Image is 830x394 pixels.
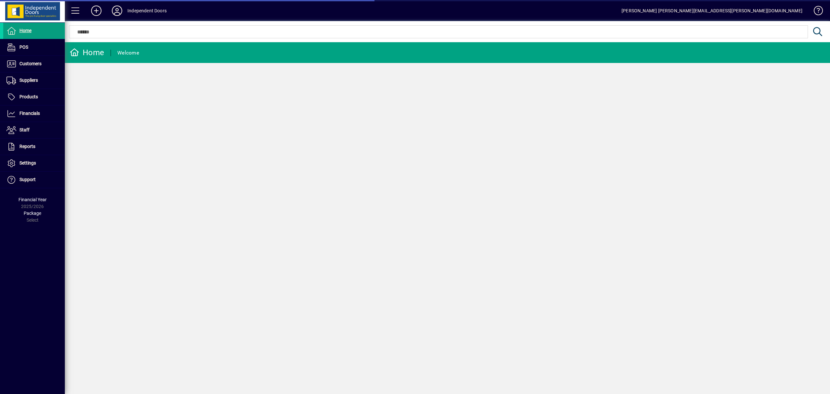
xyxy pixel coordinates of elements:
[3,105,65,122] a: Financials
[70,47,104,58] div: Home
[86,5,107,17] button: Add
[19,177,36,182] span: Support
[107,5,127,17] button: Profile
[24,211,41,216] span: Package
[3,89,65,105] a: Products
[622,6,802,16] div: [PERSON_NAME] [PERSON_NAME][EMAIL_ADDRESS][PERSON_NAME][DOMAIN_NAME]
[117,48,139,58] div: Welcome
[19,144,35,149] span: Reports
[19,127,30,132] span: Staff
[3,172,65,188] a: Support
[809,1,822,22] a: Knowledge Base
[3,56,65,72] a: Customers
[19,61,41,66] span: Customers
[19,160,36,166] span: Settings
[3,139,65,155] a: Reports
[19,94,38,99] span: Products
[19,111,40,116] span: Financials
[19,44,28,50] span: POS
[3,155,65,171] a: Settings
[127,6,167,16] div: Independent Doors
[3,122,65,138] a: Staff
[19,28,31,33] span: Home
[3,39,65,55] a: POS
[19,78,38,83] span: Suppliers
[18,197,47,202] span: Financial Year
[3,72,65,89] a: Suppliers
